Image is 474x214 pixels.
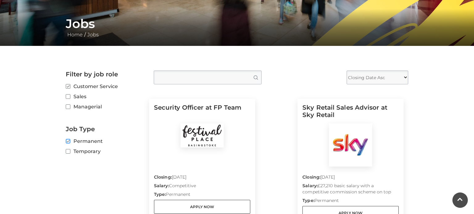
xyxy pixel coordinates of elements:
[66,93,144,100] label: Sales
[181,123,224,147] img: Festival Place
[66,16,408,31] h1: Jobs
[154,104,250,123] h5: Security Officer at FP Team
[154,191,250,200] p: Permanent
[154,192,166,197] strong: Type:
[154,174,250,183] p: [DATE]
[302,104,399,123] h5: Sky Retail Sales Advisor at Sky Retail
[154,174,172,180] strong: Closing:
[302,198,314,203] strong: Type:
[302,183,318,188] strong: Salary:
[154,183,169,188] strong: Salary:
[154,200,250,214] a: Apply Now
[66,137,144,145] label: Permanent
[302,174,399,183] p: [DATE]
[302,183,399,197] p: £27,210 basic salary with a competitive commission scheme on top
[302,197,399,206] p: Permanent
[154,183,250,191] p: Competitive
[66,125,144,133] h2: Job Type
[329,123,372,167] img: Sky Retail
[61,16,413,38] div: /
[66,71,144,78] h2: Filter by job role
[66,103,144,111] label: Managerial
[66,83,144,90] label: Customer Service
[86,32,100,38] a: Jobs
[66,147,144,155] label: Temporary
[302,174,320,180] strong: Closing:
[66,32,84,38] a: Home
